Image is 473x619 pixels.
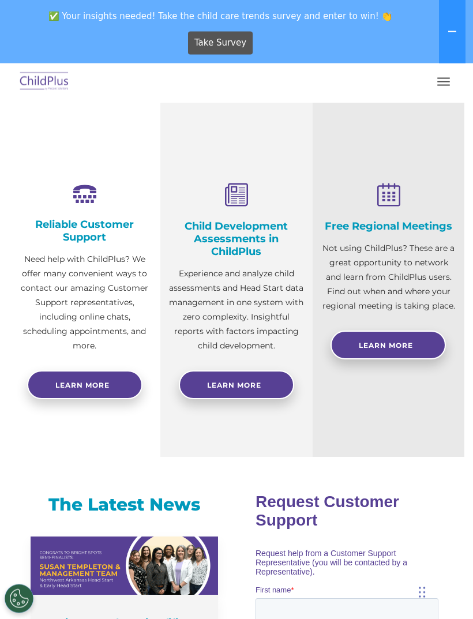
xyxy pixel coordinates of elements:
[5,5,437,27] span: ✅ Your insights needed! Take the child care trends survey and enter to win! 👏
[169,267,303,354] p: Experience and analyze child assessments and Head Start data management in one system with zero c...
[207,381,261,390] span: Learn More
[5,584,33,613] button: Cookies Settings
[331,331,446,360] a: Learn More
[17,253,152,354] p: Need help with ChildPlus? We offer many convenient ways to contact our amazing Customer Support r...
[169,220,303,258] h4: Child Development Assessments in ChildPlus
[27,371,142,400] a: Learn more
[17,69,72,96] img: ChildPlus by Procare Solutions
[194,33,246,53] span: Take Survey
[359,342,413,350] span: Learn More
[55,381,110,390] span: Learn more
[179,371,294,400] a: Learn More
[419,575,426,610] div: Drag
[321,242,456,314] p: Not using ChildPlus? These are a great opportunity to network and learn from ChildPlus users. Fin...
[188,32,253,55] a: Take Survey
[31,494,218,517] h3: The Latest News
[17,219,152,244] h4: Reliable Customer Support
[321,220,456,233] h4: Free Regional Meetings
[415,564,473,619] iframe: Chat Widget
